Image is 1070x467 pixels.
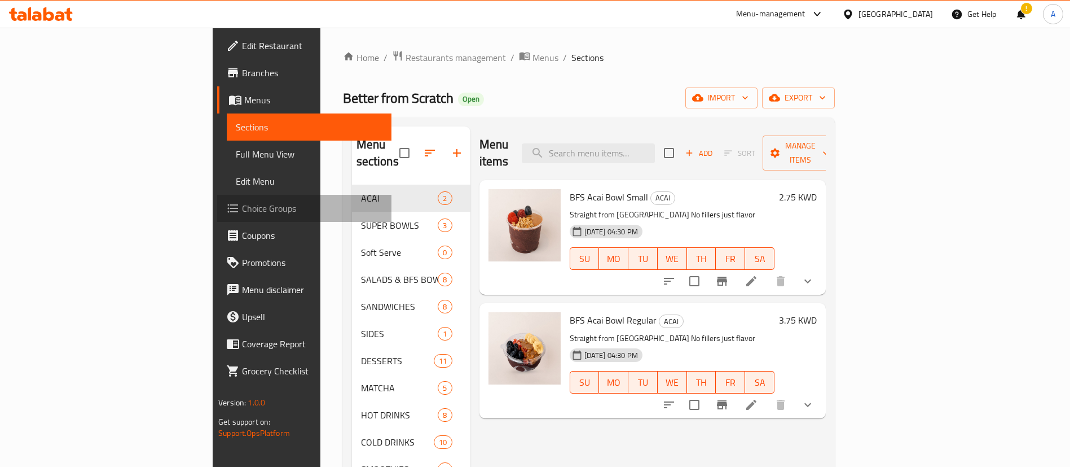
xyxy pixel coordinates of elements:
span: 2 [438,193,451,204]
p: Straight from [GEOGRAPHIC_DATA] No fillers just flavor [570,208,774,222]
span: TH [692,251,712,267]
div: Menu-management [736,7,805,21]
a: Branches [217,59,391,86]
a: Sections [227,114,391,141]
div: ACAI [659,315,684,328]
button: Manage items [763,136,838,171]
div: Soft Serve0 [352,239,470,266]
span: Soft Serve [361,246,438,259]
button: TU [628,247,658,270]
span: Restaurants management [406,51,506,64]
button: import [685,88,758,108]
div: SIDES1 [352,320,470,347]
button: delete [767,268,794,295]
button: delete [767,391,794,418]
div: [GEOGRAPHIC_DATA] [858,8,933,20]
span: FR [720,251,741,267]
span: HOT DRINKS [361,408,438,422]
button: export [762,88,835,108]
div: COLD DRINKS [361,435,434,449]
span: [DATE] 04:30 PM [580,350,642,361]
a: Restaurants management [392,50,506,65]
span: WE [662,374,682,391]
div: Open [458,93,484,106]
button: WE [658,371,687,394]
a: Full Menu View [227,141,391,168]
div: items [438,191,452,205]
span: Sections [571,51,604,64]
span: Add [684,147,714,160]
span: SA [750,374,770,391]
span: FR [720,374,741,391]
button: show more [794,391,821,418]
span: MO [604,251,624,267]
span: ACAI [659,315,683,328]
span: MO [604,374,624,391]
div: items [438,246,452,259]
button: MO [599,371,628,394]
div: SANDWICHES8 [352,293,470,320]
div: SUPER BOWLS [361,219,438,232]
span: Better from Scratch [343,85,453,111]
span: 1 [438,329,451,339]
a: Edit menu item [745,274,758,288]
span: Select to update [682,269,706,293]
button: FR [716,371,745,394]
span: TH [692,374,712,391]
div: items [438,273,452,286]
button: Branch-specific-item [708,391,736,418]
span: BFS Acai Bowl Small [570,189,648,206]
li: / [563,51,567,64]
span: export [771,91,826,105]
span: Menus [532,51,558,64]
a: Upsell [217,303,391,330]
li: / [510,51,514,64]
button: sort-choices [655,268,682,295]
button: SA [745,247,774,270]
div: SUPER BOWLS3 [352,212,470,239]
span: SIDES [361,327,438,341]
span: MATCHA [361,381,438,395]
span: 0 [438,247,451,258]
span: Edit Restaurant [242,39,382,53]
div: ACAI [361,191,438,205]
button: SA [745,371,774,394]
a: Menus [519,50,558,65]
span: 10 [434,437,451,448]
span: Sections [236,120,382,134]
button: MO [599,247,628,270]
span: SA [750,251,770,267]
a: Promotions [217,249,391,276]
p: Straight from [GEOGRAPHIC_DATA] No fillers just flavor [570,331,774,346]
div: DESSERTS [361,354,434,368]
a: Menus [217,86,391,114]
div: items [438,300,452,313]
span: Open [458,94,484,104]
button: Add section [443,139,470,167]
span: Coverage Report [242,337,382,351]
a: Edit Restaurant [217,32,391,59]
a: Choice Groups [217,195,391,222]
span: SU [575,374,595,391]
button: Add [681,145,717,162]
button: FR [716,247,745,270]
button: SU [570,371,600,394]
span: Get support on: [218,414,270,429]
span: Promotions [242,256,382,269]
span: Version: [218,395,246,410]
span: 11 [434,356,451,366]
input: search [522,143,655,163]
span: SANDWICHES [361,300,438,313]
div: items [434,354,452,368]
a: Coverage Report [217,330,391,357]
div: COLD DRINKS10 [352,429,470,456]
span: 8 [438,302,451,312]
nav: breadcrumb [343,50,835,65]
span: Coupons [242,229,382,242]
svg: Show Choices [801,274,814,288]
span: Select all sections [393,141,416,165]
span: 5 [438,383,451,394]
span: BFS Acai Bowl Regular [570,312,657,329]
